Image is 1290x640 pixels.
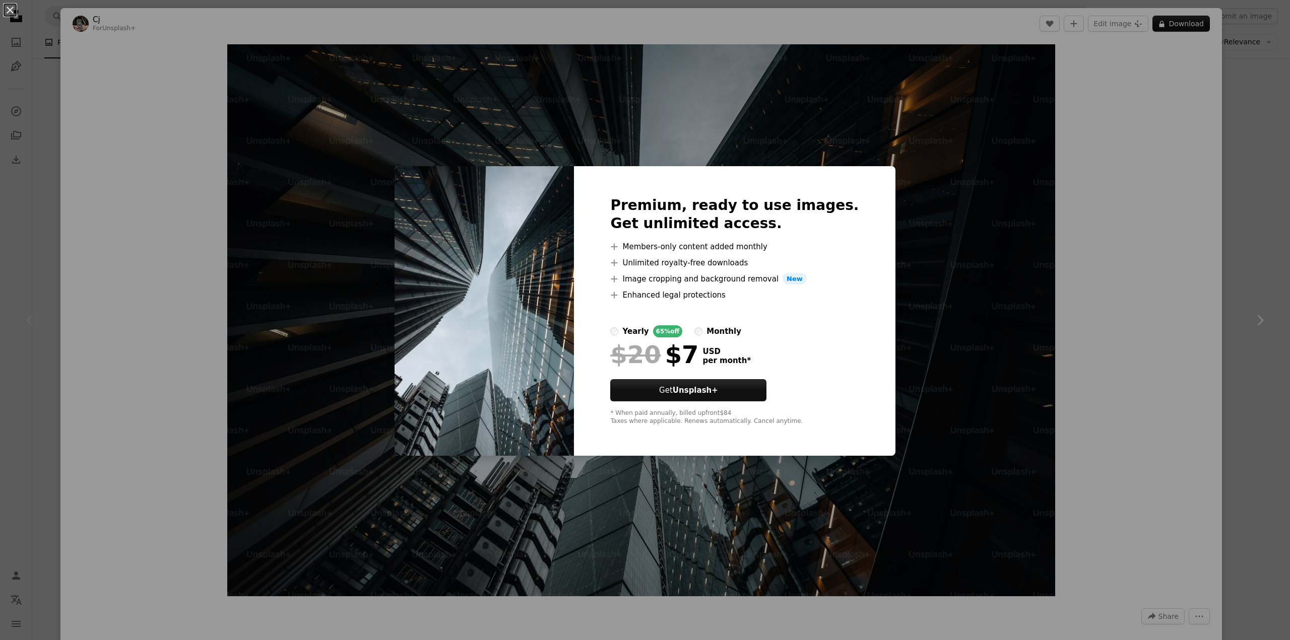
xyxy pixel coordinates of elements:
span: $20 [610,341,661,368]
div: yearly [622,325,649,337]
li: Enhanced legal protections [610,289,859,301]
img: premium_photo-1672423154405-5fd922c11af2 [395,166,574,456]
input: yearly65%off [610,327,618,335]
div: 65% off [653,325,683,337]
button: GetUnsplash+ [610,379,766,401]
div: $7 [610,341,698,368]
div: * When paid annually, billed upfront $84 Taxes where applicable. Renews automatically. Cancel any... [610,409,859,425]
span: USD [702,347,751,356]
input: monthly [694,327,702,335]
li: Members-only content added monthly [610,241,859,253]
span: New [783,273,807,285]
li: Image cropping and background removal [610,273,859,285]
strong: Unsplash+ [673,386,718,395]
span: per month * [702,356,751,365]
h2: Premium, ready to use images. Get unlimited access. [610,196,859,233]
li: Unlimited royalty-free downloads [610,257,859,269]
div: monthly [706,325,741,337]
